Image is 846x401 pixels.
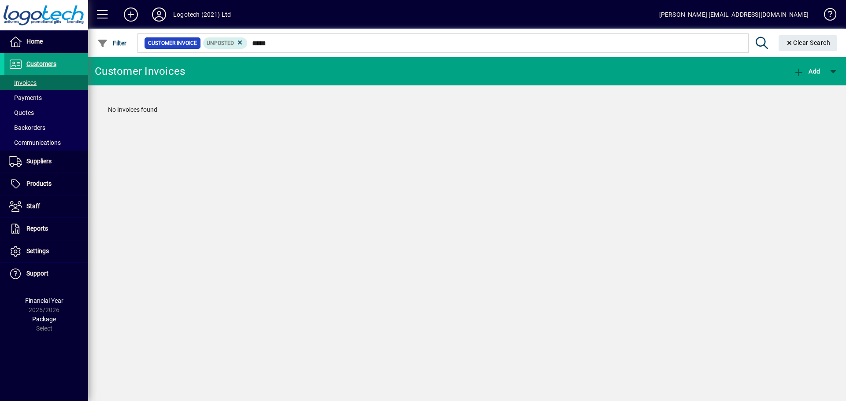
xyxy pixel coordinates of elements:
a: Backorders [4,120,88,135]
button: Add [117,7,145,22]
span: Filter [97,40,127,47]
div: [PERSON_NAME] [EMAIL_ADDRESS][DOMAIN_NAME] [659,7,809,22]
span: Communications [9,139,61,146]
span: Add [794,68,820,75]
a: Reports [4,218,88,240]
span: Reports [26,225,48,232]
button: Profile [145,7,173,22]
span: Backorders [9,124,45,131]
button: Clear [779,35,838,51]
a: Invoices [4,75,88,90]
span: Payments [9,94,42,101]
span: Customers [26,60,56,67]
div: Logotech (2021) Ltd [173,7,231,22]
span: Clear Search [786,39,831,46]
span: Unposted [207,40,234,46]
a: Products [4,173,88,195]
div: Customer Invoices [95,64,185,78]
a: Communications [4,135,88,150]
span: Products [26,180,52,187]
a: Settings [4,240,88,262]
span: Financial Year [25,297,63,304]
a: Suppliers [4,151,88,173]
mat-chip: Customer Invoice Status: Unposted [203,37,248,49]
button: Filter [95,35,129,51]
a: Support [4,263,88,285]
button: Add [791,63,822,79]
a: Home [4,31,88,53]
div: No Invoices found [99,96,835,123]
span: Settings [26,247,49,254]
span: Staff [26,202,40,210]
a: Payments [4,90,88,105]
span: Home [26,38,43,45]
a: Staff [4,195,88,217]
span: Quotes [9,109,34,116]
span: Customer Invoice [148,39,197,48]
span: Package [32,316,56,323]
span: Support [26,270,48,277]
a: Knowledge Base [817,2,835,30]
span: Invoices [9,79,37,86]
a: Quotes [4,105,88,120]
span: Suppliers [26,158,52,165]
